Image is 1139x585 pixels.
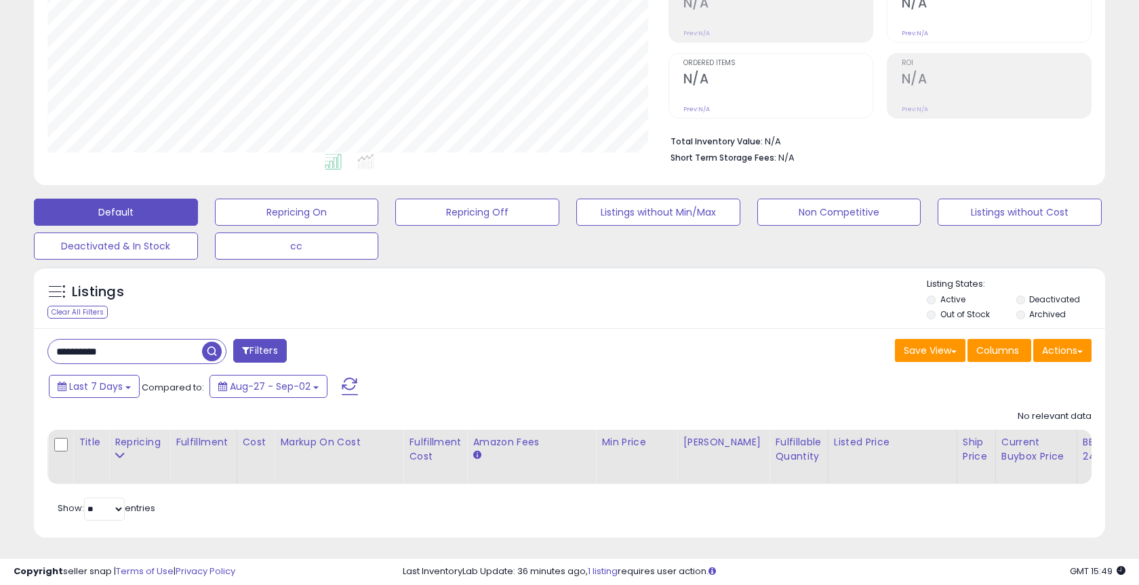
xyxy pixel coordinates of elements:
small: Prev: N/A [902,105,928,113]
small: Prev: N/A [683,29,710,37]
label: Archived [1029,308,1066,320]
button: Repricing Off [395,199,559,226]
button: Save View [895,339,965,362]
span: Last 7 Days [69,380,123,393]
h2: N/A [683,71,873,89]
button: Listings without Min/Max [576,199,740,226]
div: seller snap | | [14,565,235,578]
div: Fulfillable Quantity [775,435,822,464]
button: Aug-27 - Sep-02 [209,375,327,398]
button: Filters [233,339,286,363]
span: 2025-09-10 15:49 GMT [1070,565,1125,578]
div: Clear All Filters [47,306,108,319]
button: Actions [1033,339,1092,362]
a: Terms of Use [116,565,174,578]
h5: Listings [72,283,124,302]
button: Columns [967,339,1031,362]
button: Listings without Cost [938,199,1102,226]
small: Amazon Fees. [473,449,481,462]
span: Compared to: [142,381,204,394]
p: Listing States: [927,278,1104,291]
div: Listed Price [834,435,951,449]
button: Default [34,199,198,226]
a: Privacy Policy [176,565,235,578]
button: Repricing On [215,199,379,226]
div: BB Share 24h. [1083,435,1132,464]
span: Aug-27 - Sep-02 [230,380,311,393]
button: cc [215,233,379,260]
div: Last InventoryLab Update: 36 minutes ago, requires user action. [403,565,1125,578]
h2: N/A [902,71,1091,89]
div: Title [79,435,103,449]
div: Amazon Fees [473,435,590,449]
div: Current Buybox Price [1001,435,1071,464]
div: Ship Price [963,435,990,464]
b: Short Term Storage Fees: [671,152,776,163]
button: Non Competitive [757,199,921,226]
strong: Copyright [14,565,63,578]
span: Ordered Items [683,60,873,67]
label: Deactivated [1029,294,1080,305]
span: Columns [976,344,1019,357]
div: No relevant data [1018,410,1092,423]
button: Deactivated & In Stock [34,233,198,260]
a: 1 listing [588,565,618,578]
span: ROI [902,60,1091,67]
div: Fulfillment Cost [409,435,461,464]
div: Repricing [115,435,164,449]
span: N/A [778,151,795,164]
div: Markup on Cost [280,435,397,449]
li: N/A [671,132,1081,148]
b: Total Inventory Value: [671,136,763,147]
div: Min Price [601,435,671,449]
div: Fulfillment [176,435,231,449]
small: Prev: N/A [902,29,928,37]
button: Last 7 Days [49,375,140,398]
th: The percentage added to the cost of goods (COGS) that forms the calculator for Min & Max prices. [275,430,403,484]
small: Prev: N/A [683,105,710,113]
span: Show: entries [58,502,155,515]
label: Out of Stock [940,308,990,320]
div: [PERSON_NAME] [683,435,763,449]
div: Cost [243,435,269,449]
label: Active [940,294,965,305]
